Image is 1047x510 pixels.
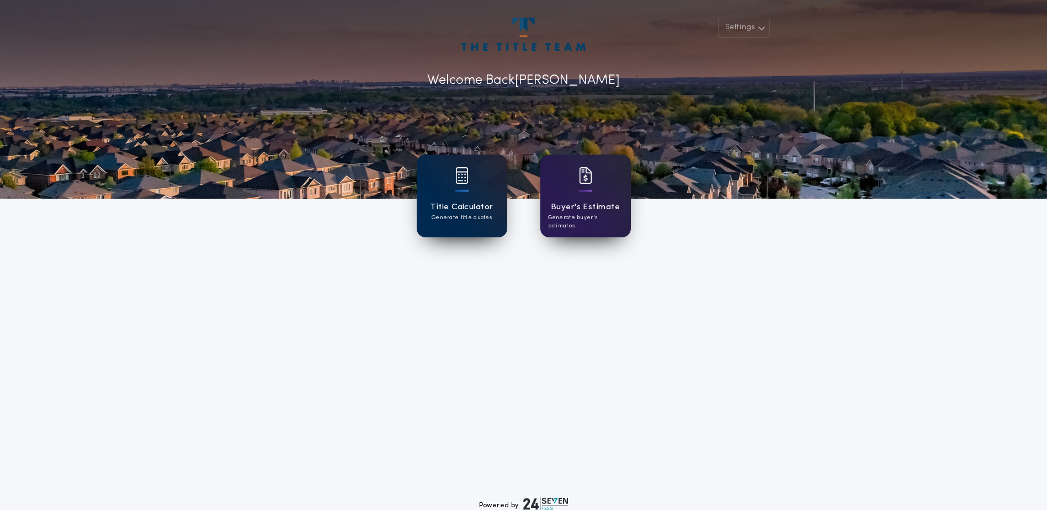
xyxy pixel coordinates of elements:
[427,71,620,91] p: Welcome Back [PERSON_NAME]
[718,18,770,38] button: Settings
[430,201,493,214] h1: Title Calculator
[461,18,585,51] img: account-logo
[417,155,507,237] a: card iconTitle CalculatorGenerate title quotes
[548,214,623,230] p: Generate buyer's estimates
[551,201,620,214] h1: Buyer's Estimate
[579,167,592,184] img: card icon
[432,214,492,222] p: Generate title quotes
[455,167,469,184] img: card icon
[540,155,631,237] a: card iconBuyer's EstimateGenerate buyer's estimates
